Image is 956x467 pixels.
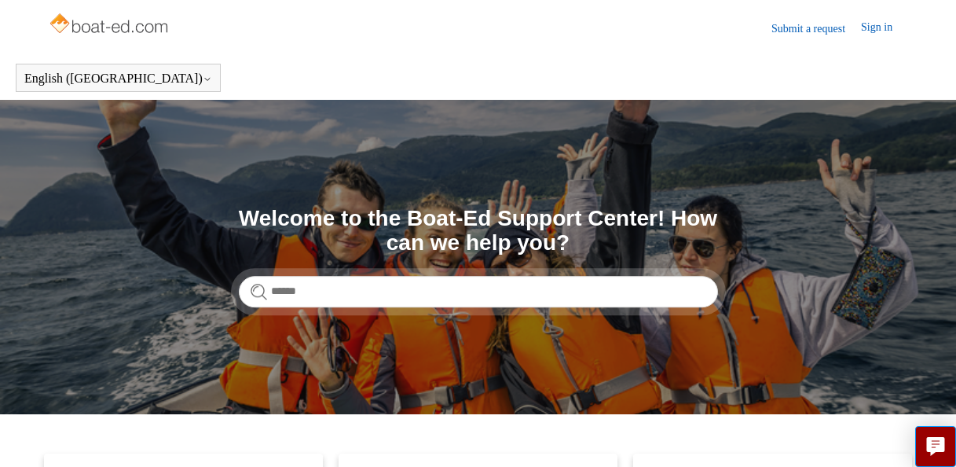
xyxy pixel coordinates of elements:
[771,20,861,37] a: Submit a request
[861,19,908,38] a: Sign in
[48,9,173,41] img: Boat-Ed Help Center home page
[239,276,718,307] input: Search
[239,207,718,256] h1: Welcome to the Boat-Ed Support Center! How can we help you?
[915,426,956,467] button: Live chat
[24,72,212,86] button: English ([GEOGRAPHIC_DATA])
